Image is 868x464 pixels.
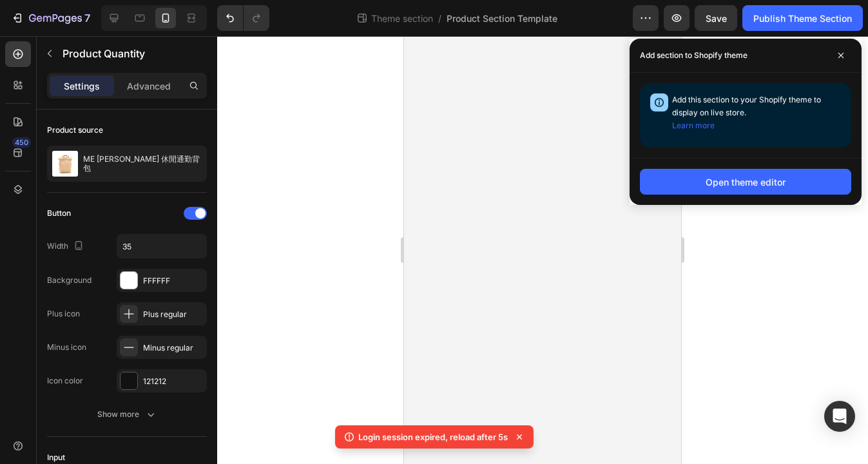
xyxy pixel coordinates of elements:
[5,5,96,31] button: 7
[404,36,681,464] iframe: Design area
[47,403,207,426] button: Show more
[753,12,852,25] div: Publish Theme Section
[143,309,204,320] div: Plus regular
[47,342,86,353] div: Minus icon
[47,452,65,463] div: Input
[438,12,441,25] span: /
[640,49,747,62] p: Add section to Shopify theme
[47,238,86,255] div: Width
[672,95,821,130] span: Add this section to your Shopify theme to display on live store.
[47,124,103,136] div: Product source
[47,208,71,219] div: Button
[824,401,855,432] div: Open Intercom Messenger
[12,137,31,148] div: 450
[47,375,83,387] div: Icon color
[217,5,269,31] div: Undo/Redo
[706,175,786,189] div: Open theme editor
[64,79,100,93] p: Settings
[83,155,202,173] p: ME [PERSON_NAME] 休閒通勤背包
[143,275,204,287] div: FFFFFF
[672,119,715,132] button: Learn more
[47,308,80,320] div: Plus icon
[97,408,157,421] div: Show more
[47,275,92,286] div: Background
[742,5,863,31] button: Publish Theme Section
[127,79,171,93] p: Advanced
[358,430,508,443] p: Login session expired, reload after 5s
[117,235,206,258] input: Auto
[447,12,557,25] span: Product Section Template
[706,13,727,24] span: Save
[369,12,436,25] span: Theme section
[84,10,90,26] p: 7
[143,376,204,387] div: 121212
[143,342,204,354] div: Minus regular
[695,5,737,31] button: Save
[52,151,78,177] img: product feature img
[640,169,851,195] button: Open theme editor
[63,46,202,61] p: Product Quantity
